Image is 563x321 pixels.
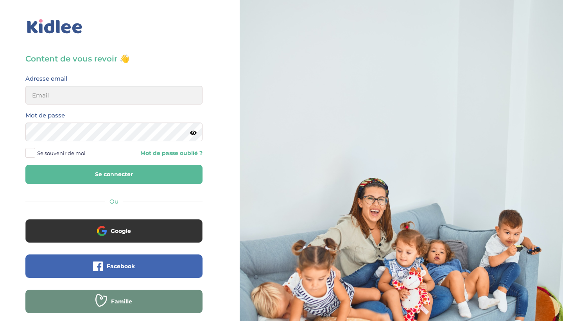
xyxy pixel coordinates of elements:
span: Se souvenir de moi [37,148,86,158]
a: Facebook [25,268,203,275]
button: Se connecter [25,165,203,184]
span: Ou [109,198,118,205]
button: Famille [25,290,203,313]
a: Famille [25,303,203,310]
a: Mot de passe oublié ? [120,150,202,157]
button: Google [25,219,203,243]
img: google.png [97,226,107,236]
input: Email [25,86,203,105]
span: Facebook [107,262,135,270]
label: Mot de passe [25,110,65,121]
label: Adresse email [25,74,67,84]
h3: Content de vous revoir 👋 [25,53,203,64]
img: logo_kidlee_bleu [25,18,84,36]
button: Facebook [25,254,203,278]
a: Google [25,233,203,240]
span: Famille [111,298,132,305]
span: Google [111,227,131,235]
img: facebook.png [93,261,103,271]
